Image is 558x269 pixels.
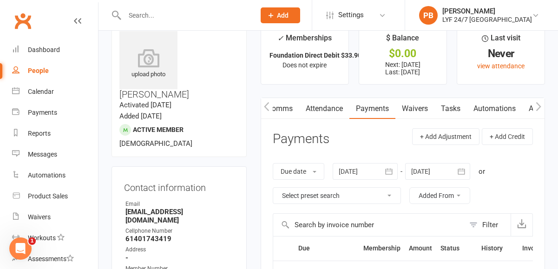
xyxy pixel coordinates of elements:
a: Dashboard [12,39,98,60]
a: view attendance [477,62,525,70]
button: Added From [409,187,470,204]
div: Automations [28,171,66,179]
div: Workouts [28,234,56,242]
div: Waivers [28,213,51,221]
div: Never [466,49,536,59]
a: Waivers [395,98,434,119]
button: + Add Credit [482,128,533,145]
th: Status [436,236,477,260]
h3: Payments [273,132,329,146]
div: Dashboard [28,46,60,53]
button: Filter [465,214,511,236]
a: Reports [12,123,98,144]
button: + Add Adjustment [412,128,479,145]
a: Messages [12,144,98,165]
h3: [PERSON_NAME] [119,31,239,99]
a: Comms [261,98,299,119]
div: Memberships [277,32,332,49]
div: Filter [482,219,498,230]
th: Membership [359,236,405,260]
div: [PERSON_NAME] [442,7,532,15]
div: Address [125,245,234,254]
strong: 61401743419 [125,235,234,243]
div: Messages [28,151,57,158]
div: Cellphone Number [125,227,234,236]
a: People [12,60,98,81]
div: PB [419,6,438,25]
a: Payments [349,98,395,119]
time: Activated [DATE] [119,101,171,109]
div: Payments [28,109,57,116]
div: Last visit [482,32,520,49]
th: Invoice # [518,236,553,260]
a: Automations [467,98,522,119]
a: Workouts [12,228,98,249]
th: History [477,236,518,260]
time: Added [DATE] [119,112,162,120]
a: Waivers [12,207,98,228]
i: ✓ [277,34,283,43]
div: $0.00 [368,49,438,59]
span: Add [277,12,289,19]
span: [DEMOGRAPHIC_DATA] [119,139,192,148]
a: Clubworx [11,9,34,33]
a: Payments [12,102,98,123]
div: Product Sales [28,192,68,200]
span: Does not expire [282,61,327,69]
button: Due date [273,163,324,180]
a: Product Sales [12,186,98,207]
input: Search by invoice number [273,214,465,236]
p: Next: [DATE] Last: [DATE] [368,61,438,76]
iframe: Intercom live chat [9,237,32,260]
div: upload photo [119,49,177,79]
a: Calendar [12,81,98,102]
h3: Contact information [124,179,234,193]
span: 1 [28,237,36,245]
input: Search... [122,9,249,22]
button: Add [261,7,300,23]
a: Attendance [299,98,349,119]
div: or [479,166,485,177]
div: Email [125,200,234,209]
th: Amount [405,236,436,260]
strong: Foundation Direct Debit $33.90 [269,52,361,59]
div: Reports [28,130,51,137]
div: Assessments [28,255,74,262]
div: LYF 24/7 [GEOGRAPHIC_DATA] [442,15,532,24]
strong: [EMAIL_ADDRESS][DOMAIN_NAME] [125,208,234,224]
strong: - [125,254,234,262]
th: Due [294,236,359,260]
div: $ Balance [386,32,419,49]
span: Active member [133,126,184,133]
div: Calendar [28,88,54,95]
div: People [28,67,49,74]
span: Settings [338,5,364,26]
a: Automations [12,165,98,186]
a: Tasks [434,98,467,119]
